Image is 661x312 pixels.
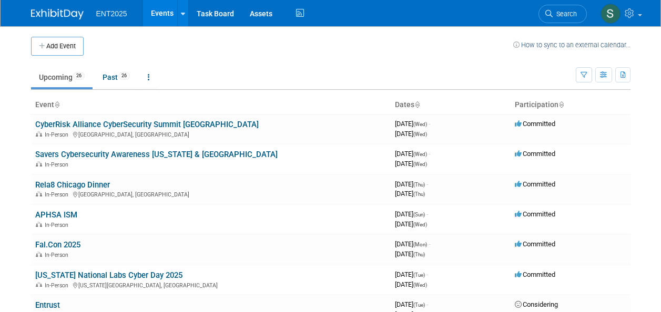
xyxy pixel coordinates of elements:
[45,131,72,138] span: In-Person
[35,280,387,289] div: [US_STATE][GEOGRAPHIC_DATA], [GEOGRAPHIC_DATA]
[413,161,427,167] span: (Wed)
[515,271,555,278] span: Committed
[36,191,42,196] img: In-Person Event
[35,190,387,198] div: [GEOGRAPHIC_DATA], [GEOGRAPHIC_DATA]
[395,120,430,128] span: [DATE]
[395,280,427,288] span: [DATE]
[36,222,42,227] img: In-Person Event
[513,41,631,49] a: How to sync to an external calendar...
[395,150,430,158] span: [DATE]
[413,222,427,227] span: (Wed)
[45,191,72,198] span: In-Person
[413,272,425,278] span: (Tue)
[515,240,555,248] span: Committed
[395,220,427,228] span: [DATE]
[426,300,428,308] span: -
[395,180,428,188] span: [DATE]
[426,271,428,278] span: -
[413,121,427,127] span: (Wed)
[515,210,555,218] span: Committed
[429,150,430,158] span: -
[395,210,428,218] span: [DATE]
[395,190,425,197] span: [DATE]
[31,37,84,56] button: Add Event
[538,5,587,23] a: Search
[413,252,425,257] span: (Thu)
[553,10,577,18] span: Search
[511,96,631,114] th: Participation
[36,252,42,257] img: In-Person Event
[413,282,427,288] span: (Wed)
[31,9,84,19] img: ExhibitDay
[36,282,42,287] img: In-Person Event
[429,240,430,248] span: -
[31,96,391,114] th: Event
[413,151,427,157] span: (Wed)
[515,120,555,128] span: Committed
[426,180,428,188] span: -
[45,161,72,168] span: In-Person
[601,4,621,24] img: Stephanie Silva
[35,210,77,220] a: APHSA ISM
[413,182,425,188] span: (Thu)
[395,240,430,248] span: [DATE]
[36,131,42,137] img: In-Person Event
[35,150,278,159] a: Savers Cybersecurity Awareness [US_STATE] & [GEOGRAPHIC_DATA]
[395,300,428,308] span: [DATE]
[429,120,430,128] span: -
[35,271,182,280] a: [US_STATE] National Labs Cyber Day 2025
[35,130,387,138] div: [GEOGRAPHIC_DATA], [GEOGRAPHIC_DATA]
[426,210,428,218] span: -
[413,302,425,308] span: (Tue)
[515,150,555,158] span: Committed
[35,180,110,190] a: Rela8 Chicago Dinner
[395,160,427,168] span: [DATE]
[54,100,59,109] a: Sort by Event Name
[73,72,85,80] span: 26
[35,240,80,249] a: Fal.Con 2025
[413,212,425,217] span: (Sun)
[35,300,60,310] a: Entrust
[95,67,138,87] a: Past26
[413,242,427,247] span: (Mon)
[45,252,72,258] span: In-Person
[45,282,72,289] span: In-Person
[391,96,511,114] th: Dates
[395,271,428,278] span: [DATE]
[515,300,558,308] span: Considering
[414,100,420,109] a: Sort by Start Date
[395,250,425,258] span: [DATE]
[413,131,427,137] span: (Wed)
[118,72,130,80] span: 26
[558,100,564,109] a: Sort by Participation Type
[45,222,72,228] span: In-Person
[515,180,555,188] span: Committed
[413,191,425,197] span: (Thu)
[35,120,259,129] a: CyberRisk Alliance CyberSecurity Summit [GEOGRAPHIC_DATA]
[31,67,93,87] a: Upcoming26
[395,130,427,138] span: [DATE]
[96,9,127,18] span: ENT2025
[36,161,42,167] img: In-Person Event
